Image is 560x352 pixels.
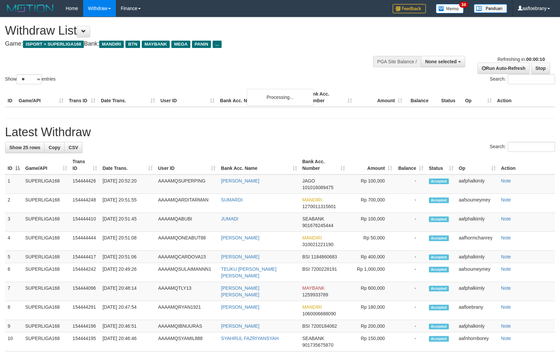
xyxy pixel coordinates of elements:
td: - [395,301,426,320]
a: Run Auto-Refresh [477,63,530,74]
span: Copy 101016089475 to clipboard [302,185,333,190]
td: AAAAMQABUBI [155,213,218,232]
td: aafloebrany [456,301,498,320]
th: Bank Acc. Number [304,88,354,107]
th: Status [439,88,463,107]
span: ... [213,41,222,48]
td: 154444417 [70,251,100,263]
a: SUMARDI [221,197,243,202]
a: Copy [44,142,65,153]
td: aafphalkimly [456,175,498,194]
th: ID [5,88,16,107]
td: Rp 600,000 [348,282,395,301]
label: Show entries [5,74,56,84]
label: Search: [490,142,555,152]
th: Date Trans.: activate to sort column ascending [100,156,155,175]
td: SUPERLIGA168 [23,232,70,251]
span: PANIN [192,41,211,48]
th: Bank Acc. Name: activate to sort column ascending [218,156,299,175]
span: 34 [459,2,468,8]
td: 154444242 [70,263,100,282]
strong: 00:00:10 [526,57,545,62]
span: ISPORT > SUPERLIGA168 [23,41,84,48]
span: Accepted [429,216,449,222]
a: Note [501,235,511,240]
span: MAYBANK [142,41,170,48]
span: CSV [69,145,78,150]
span: Show 25 rows [9,145,40,150]
span: MANDIRI [302,197,322,202]
th: Trans ID [66,88,98,107]
td: Rp 400,000 [348,251,395,263]
a: Note [501,323,511,329]
a: [PERSON_NAME] [221,254,259,259]
a: JUMADI [221,216,238,221]
button: None selected [421,56,465,67]
td: Rp 100,000 [348,213,395,232]
td: SUPERLIGA168 [23,194,70,213]
td: 4 [5,232,23,251]
td: [DATE] 20:49:26 [100,263,155,282]
label: Search: [490,74,555,84]
a: [PERSON_NAME] [221,323,259,329]
a: Note [501,336,511,341]
span: None selected [425,59,457,64]
th: Game/API: activate to sort column ascending [23,156,70,175]
td: SUPERLIGA168 [23,213,70,232]
td: - [395,251,426,263]
span: Accepted [429,254,449,260]
a: Stop [531,63,550,74]
td: Rp 50,000 [348,232,395,251]
a: [PERSON_NAME] [221,235,259,240]
span: Accepted [429,197,449,203]
span: Copy 1259933789 to clipboard [302,292,328,297]
span: Accepted [429,305,449,310]
td: aafhormchanrey [456,232,498,251]
td: Rp 150,000 [348,332,395,351]
a: Show 25 rows [5,142,45,153]
td: [DATE] 20:46:46 [100,332,155,351]
a: [PERSON_NAME] [221,304,259,310]
td: [DATE] 20:48:14 [100,282,155,301]
th: User ID: activate to sort column ascending [155,156,218,175]
td: aafphalkimly [456,213,498,232]
td: 8 [5,301,23,320]
a: [PERSON_NAME] [221,178,259,183]
th: Op: activate to sort column ascending [456,156,498,175]
td: AAAAMQTLY13 [155,282,218,301]
td: aafphalkimly [456,282,498,301]
td: [DATE] 20:51:55 [100,194,155,213]
td: SUPERLIGA168 [23,282,70,301]
span: Accepted [429,324,449,329]
span: BTN [125,41,140,48]
a: Note [501,285,511,291]
span: MEGA [171,41,190,48]
th: Amount [355,88,405,107]
td: [DATE] 20:46:51 [100,320,155,332]
td: 154444195 [70,332,100,351]
td: aafnhornborey [456,332,498,351]
td: AAAAMQRYAN1921 [155,301,218,320]
td: AAAAMQSULAIMANNN1 [155,263,218,282]
div: PGA Site Balance / [373,56,421,67]
a: CSV [64,142,83,153]
td: aafphalkimly [456,251,498,263]
td: [DATE] 20:51:45 [100,213,155,232]
th: Amount: activate to sort column ascending [348,156,395,175]
img: Button%20Memo.svg [436,4,464,13]
span: Copy 7200228191 to clipboard [311,266,337,272]
span: Copy 1184860683 to clipboard [311,254,337,259]
th: ID: activate to sort column descending [5,156,23,175]
th: Status: activate to sort column ascending [426,156,456,175]
td: - [395,232,426,251]
td: 5 [5,251,23,263]
img: Feedback.jpg [393,4,426,13]
td: 1 [5,175,23,194]
td: Rp 200,000 [348,320,395,332]
span: Accepted [429,178,449,184]
td: - [395,263,426,282]
td: 9 [5,320,23,332]
td: 154444291 [70,301,100,320]
span: Copy 7200184062 to clipboard [311,323,337,329]
img: MOTION_logo.png [5,3,56,13]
